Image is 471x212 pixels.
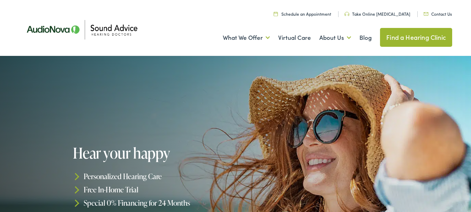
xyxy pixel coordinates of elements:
[274,11,331,17] a: Schedule an Appointment
[424,11,452,17] a: Contact Us
[73,196,238,210] li: Special 0% Financing for 24 Months
[380,28,452,47] a: Find a Hearing Clinic
[73,145,238,161] h1: Hear your happy
[344,12,349,16] img: Headphone icon in a unique green color, suggesting audio-related services or features.
[278,25,311,51] a: Virtual Care
[319,25,351,51] a: About Us
[223,25,270,51] a: What We Offer
[344,11,410,17] a: Take Online [MEDICAL_DATA]
[424,12,428,16] img: Icon representing mail communication in a unique green color, indicative of contact or communicat...
[274,12,278,16] img: Calendar icon in a unique green color, symbolizing scheduling or date-related features.
[359,25,372,51] a: Blog
[73,183,238,196] li: Free In-Home Trial
[73,170,238,183] li: Personalized Hearing Care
